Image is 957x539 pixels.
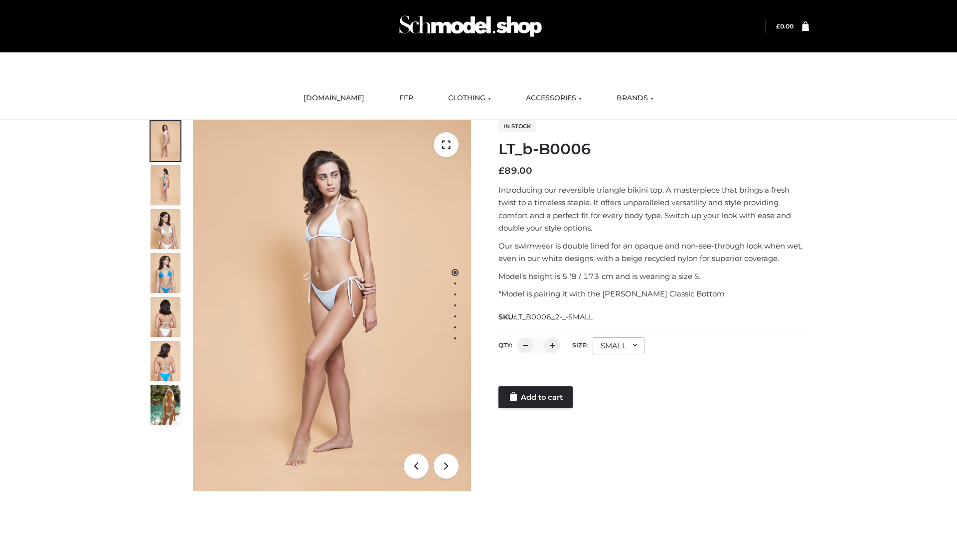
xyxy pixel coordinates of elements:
[193,120,471,491] img: ArielClassicBikiniTop_CloudNine_AzureSky_OW114ECO_1
[776,22,794,30] a: £0.00
[151,253,180,293] img: ArielClassicBikiniTop_CloudNine_AzureSky_OW114ECO_4-scaled.jpg
[498,386,573,408] a: Add to cart
[498,311,594,323] span: SKU:
[296,87,372,109] a: [DOMAIN_NAME]
[498,184,809,235] p: Introducing our reversible triangle bikini top. A masterpiece that brings a fresh twist to a time...
[498,165,504,176] span: £
[151,341,180,381] img: ArielClassicBikiniTop_CloudNine_AzureSky_OW114ECO_8-scaled.jpg
[392,87,421,109] a: FFP
[498,120,536,132] span: In stock
[498,270,809,283] p: Model’s height is 5 ‘8 / 173 cm and is wearing a size S.
[498,165,532,176] bdi: 89.00
[776,22,780,30] span: £
[498,140,809,158] h1: LT_b-B0006
[518,87,589,109] a: ACCESSORIES
[151,121,180,161] img: ArielClassicBikiniTop_CloudNine_AzureSky_OW114ECO_1-scaled.jpg
[396,6,545,46] img: Schmodel Admin 964
[609,87,661,109] a: BRANDS
[498,287,809,300] p: *Model is pairing it with the [PERSON_NAME] Classic Bottom
[151,297,180,337] img: ArielClassicBikiniTop_CloudNine_AzureSky_OW114ECO_7-scaled.jpg
[151,165,180,205] img: ArielClassicBikiniTop_CloudNine_AzureSky_OW114ECO_2-scaled.jpg
[515,312,593,321] span: LT_B0006_2-_-SMALL
[151,385,180,425] img: Arieltop_CloudNine_AzureSky2.jpg
[593,337,644,354] div: SMALL
[498,341,512,349] label: QTY:
[498,240,809,265] p: Our swimwear is double lined for an opaque and non-see-through look when wet, even in our white d...
[441,87,498,109] a: CLOTHING
[572,341,588,349] label: Size:
[151,209,180,249] img: ArielClassicBikiniTop_CloudNine_AzureSky_OW114ECO_3-scaled.jpg
[776,22,794,30] bdi: 0.00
